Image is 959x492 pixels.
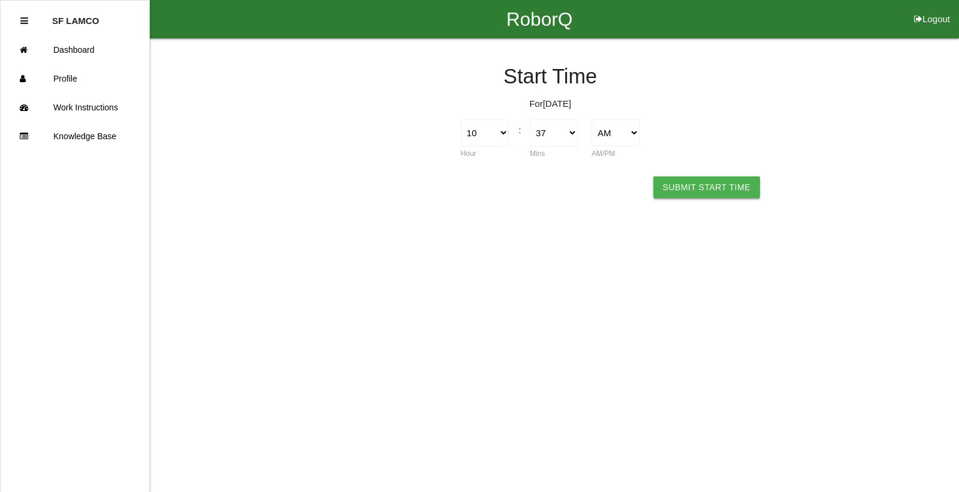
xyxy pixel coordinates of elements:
div: Close [20,7,28,35]
p: SF LAMCO [52,7,99,26]
a: Work Instructions [1,93,149,122]
label: Mins [530,149,545,158]
h4: Start Time [180,65,921,88]
label: Hour [461,149,477,158]
a: Profile [1,64,149,93]
a: Knowledge Base [1,122,149,151]
div: : [515,119,523,137]
label: AM/PM [592,149,615,158]
a: Dashboard [1,35,149,64]
button: Submit Start Time [653,176,760,198]
p: For [DATE] [180,97,921,111]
